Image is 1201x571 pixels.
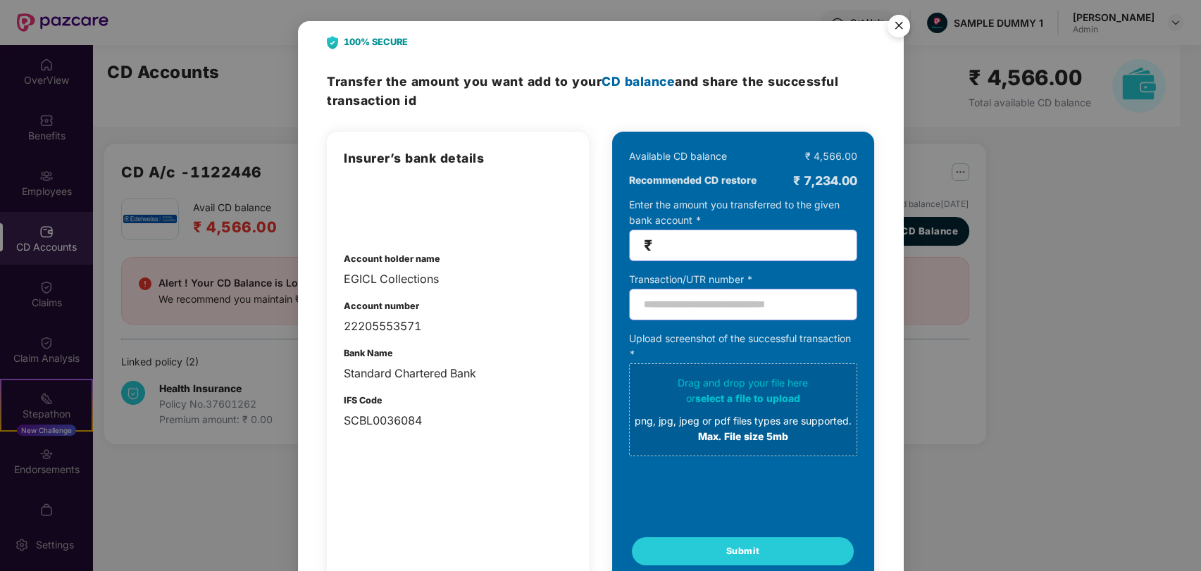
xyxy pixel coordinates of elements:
[635,391,852,406] div: or
[344,35,408,49] b: 100% SECURE
[344,149,572,168] h3: Insurer’s bank details
[695,392,800,404] span: select a file to upload
[629,197,857,261] div: Enter the amount you transferred to the given bank account *
[629,172,757,188] b: Recommended CD restore
[327,72,874,111] h3: Transfer the amount and share the successful transaction id
[793,171,857,191] div: ₹ 7,234.00
[879,8,919,48] img: svg+xml;base64,PHN2ZyB4bWxucz0iaHR0cDovL3d3dy53My5vcmcvMjAwMC9zdmciIHdpZHRoPSI1NiIgaGVpZ2h0PSI1Ni...
[726,544,760,558] span: Submit
[344,318,572,335] div: 22205553571
[635,375,852,444] div: Drag and drop your file here
[344,182,417,231] img: cd-accounts
[635,413,852,429] div: png, jpg, jpeg or pdf files types are supported.
[630,364,857,456] span: Drag and drop your file hereorselect a file to uploadpng, jpg, jpeg or pdf files types are suppor...
[344,301,419,311] b: Account number
[644,237,652,253] span: ₹
[879,8,917,46] button: Close
[629,149,727,164] div: Available CD balance
[632,537,854,565] button: Submit
[602,74,675,89] span: CD balance
[805,149,857,164] div: ₹ 4,566.00
[344,365,572,382] div: Standard Chartered Bank
[344,270,572,288] div: EGICL Collections
[629,272,857,287] div: Transaction/UTR number *
[629,331,857,456] div: Upload screenshot of the successful transaction *
[327,36,338,49] img: svg+xml;base64,PHN2ZyB4bWxucz0iaHR0cDovL3d3dy53My5vcmcvMjAwMC9zdmciIHdpZHRoPSIyNCIgaGVpZ2h0PSIyOC...
[463,74,675,89] span: you want add to your
[344,412,572,429] div: SCBL0036084
[344,395,382,406] b: IFS Code
[344,253,440,264] b: Account holder name
[344,348,393,358] b: Bank Name
[635,429,852,444] div: Max. File size 5mb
